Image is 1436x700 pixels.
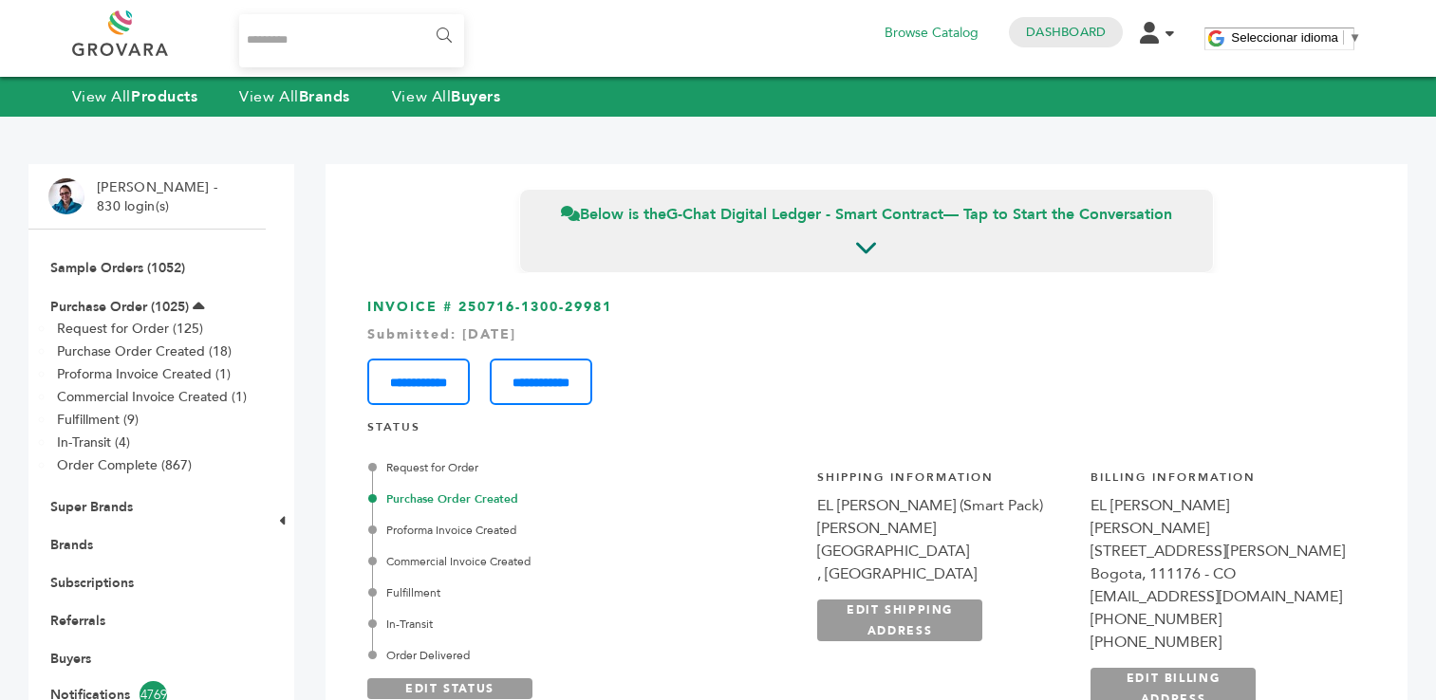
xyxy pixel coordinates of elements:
[57,456,192,474] a: Order Complete (867)
[50,650,91,668] a: Buyers
[239,14,464,67] input: Search...
[57,388,247,406] a: Commercial Invoice Created (1)
[1091,470,1345,495] h4: Billing Information
[72,86,198,107] a: View AllProducts
[1091,631,1345,654] div: [PHONE_NUMBER]
[372,490,717,507] div: Purchase Order Created
[372,459,717,476] div: Request for Order
[372,522,717,539] div: Proforma Invoice Created
[1091,608,1345,631] div: [PHONE_NUMBER]
[1091,585,1345,608] div: [EMAIL_ADDRESS][DOMAIN_NAME]
[50,259,185,277] a: Sample Orders (1052)
[1091,517,1345,540] div: [PERSON_NAME]
[57,433,130,451] a: In-Transit (4)
[372,616,717,633] div: In-Transit
[57,365,231,383] a: Proforma Invoice Created (1)
[561,204,1172,225] span: Below is the — Tap to Start the Conversation
[1231,30,1361,45] a: Seleccionar idioma​
[1349,30,1361,45] span: ▼
[666,204,943,225] strong: G-Chat Digital Ledger - Smart Contract
[367,325,1366,344] div: Submitted: [DATE]
[817,540,1072,562] div: [GEOGRAPHIC_DATA]
[50,536,93,554] a: Brands
[372,584,717,601] div: Fulfillment
[50,574,134,592] a: Subscriptions
[367,678,532,699] a: EDIT STATUS
[885,23,979,44] a: Browse Catalog
[392,86,501,107] a: View AllBuyers
[50,298,189,316] a: Purchase Order (1025)
[817,562,1072,585] div: , [GEOGRAPHIC_DATA]
[367,298,1366,405] h3: INVOICE # 250716-1300-29981
[817,517,1072,540] div: [PERSON_NAME]
[239,86,350,107] a: View AllBrands
[817,470,1072,495] h4: Shipping Information
[57,342,232,360] a: Purchase Order Created (18)
[372,553,717,570] div: Commercial Invoice Created
[299,86,350,107] strong: Brands
[1091,562,1345,585] div: Bogota, 111176 - CO
[1026,24,1106,41] a: Dashboard
[97,178,222,215] li: [PERSON_NAME] - 830 login(s)
[50,612,105,630] a: Referrals
[131,86,197,107] strong: Products
[50,498,133,516] a: Super Brands
[1091,494,1345,517] div: EL [PERSON_NAME]
[372,647,717,664] div: Order Delivered
[57,411,139,429] a: Fulfillment (9)
[817,599,982,641] a: EDIT SHIPPING ADDRESS
[451,86,500,107] strong: Buyers
[57,320,203,338] a: Request for Order (125)
[1231,30,1338,45] span: Seleccionar idioma
[367,419,1366,445] h4: STATUS
[1343,30,1344,45] span: ​
[817,494,1072,517] div: EL [PERSON_NAME] (Smart Pack)
[1091,540,1345,562] div: [STREET_ADDRESS][PERSON_NAME]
